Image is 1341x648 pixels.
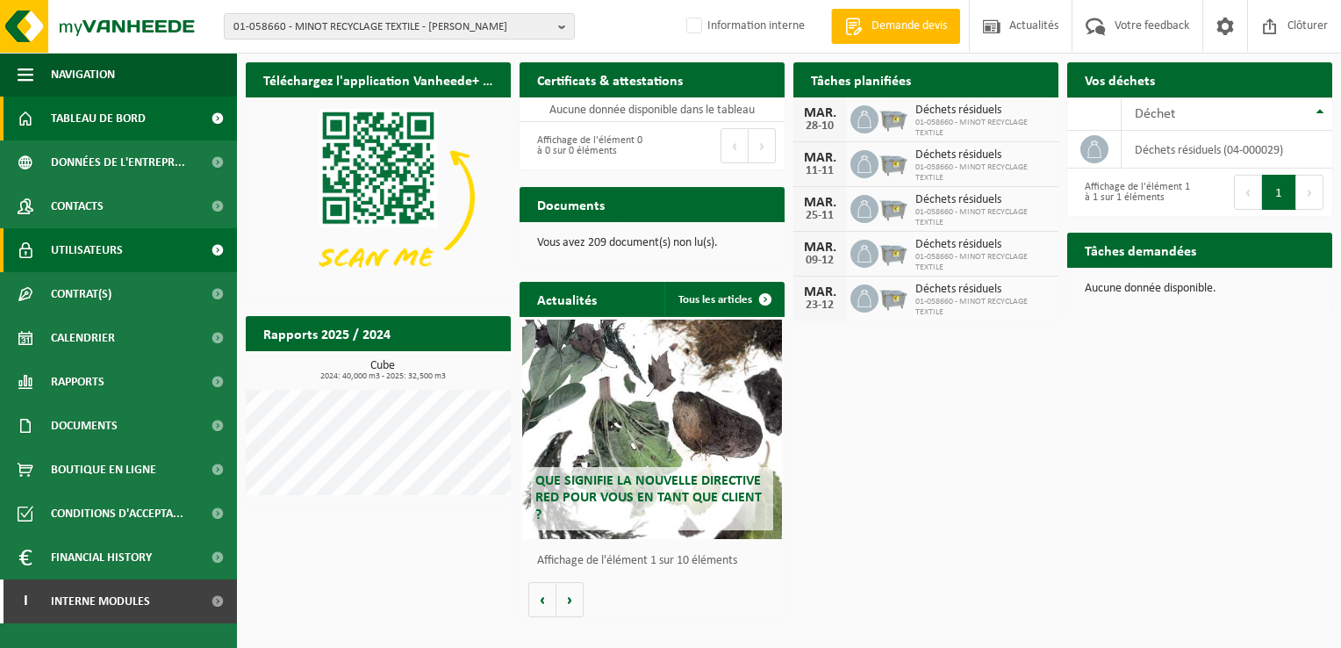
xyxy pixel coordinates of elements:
[51,97,146,140] span: Tableau de bord
[878,103,908,133] img: WB-2500-GAL-GY-01
[802,196,837,210] div: MAR.
[878,148,908,177] img: WB-2500-GAL-GY-01
[915,238,1050,252] span: Déchets résiduels
[915,252,1050,273] span: 01-058660 - MINOT RECYCLAGE TEXTILE
[802,241,837,255] div: MAR.
[1122,131,1332,169] td: déchets résiduels (04-000029)
[535,474,762,522] span: Que signifie la nouvelle directive RED pour vous en tant que client ?
[802,151,837,165] div: MAR.
[246,62,511,97] h2: Téléchargez l'application Vanheede+ maintenant!
[1076,173,1191,212] div: Affichage de l'élément 1 à 1 sur 1 éléments
[51,272,111,316] span: Contrat(s)
[1234,175,1262,210] button: Previous
[867,18,951,35] span: Demande devis
[664,282,783,317] a: Tous les articles
[915,297,1050,318] span: 01-058660 - MINOT RECYCLAGE TEXTILE
[51,360,104,404] span: Rapports
[51,316,115,360] span: Calendrier
[878,282,908,312] img: WB-2500-GAL-GY-01
[1262,175,1296,210] button: 1
[51,404,118,448] span: Documents
[246,97,511,297] img: Download de VHEPlus App
[51,448,156,492] span: Boutique en ligne
[51,580,150,623] span: Interne modules
[520,282,614,316] h2: Actualités
[1135,107,1175,121] span: Déchet
[1296,175,1323,210] button: Next
[802,210,837,222] div: 25-11
[878,237,908,267] img: WB-2500-GAL-GY-01
[246,316,408,350] h2: Rapports 2025 / 2024
[915,193,1050,207] span: Déchets résiduels
[51,184,104,228] span: Contacts
[915,118,1050,139] span: 01-058660 - MINOT RECYCLAGE TEXTILE
[51,140,185,184] span: Données de l'entrepr...
[233,14,551,40] span: 01-058660 - MINOT RECYCLAGE TEXTILE - [PERSON_NAME]
[51,228,123,272] span: Utilisateurs
[802,285,837,299] div: MAR.
[51,53,115,97] span: Navigation
[1067,62,1172,97] h2: Vos déchets
[878,192,908,222] img: WB-2500-GAL-GY-01
[522,320,782,539] a: Que signifie la nouvelle directive RED pour vous en tant que client ?
[831,9,960,44] a: Demande devis
[749,128,776,163] button: Next
[1085,283,1315,295] p: Aucune donnée disponible.
[18,580,33,623] span: I
[224,13,575,40] button: 01-058660 - MINOT RECYCLAGE TEXTILE - [PERSON_NAME]
[802,255,837,267] div: 09-12
[915,148,1050,162] span: Déchets résiduels
[1067,233,1214,267] h2: Tâches demandées
[51,536,152,580] span: Financial History
[915,162,1050,184] span: 01-058660 - MINOT RECYCLAGE TEXTILE
[520,62,700,97] h2: Certificats & attestations
[793,62,929,97] h2: Tâches planifiées
[915,283,1050,297] span: Déchets résiduels
[802,120,837,133] div: 28-10
[51,492,183,536] span: Conditions d'accepta...
[528,582,556,617] button: Vorige
[255,360,511,381] h3: Cube
[915,104,1050,118] span: Déchets résiduels
[255,372,511,381] span: 2024: 40,000 m3 - 2025: 32,500 m3
[520,187,622,221] h2: Documents
[537,555,776,567] p: Affichage de l'élément 1 sur 10 éléments
[537,237,767,249] p: Vous avez 209 document(s) non lu(s).
[802,299,837,312] div: 23-12
[528,126,643,165] div: Affichage de l'élément 0 à 0 sur 0 éléments
[721,128,749,163] button: Previous
[520,97,785,122] td: Aucune donnée disponible dans le tableau
[556,582,584,617] button: Volgende
[802,165,837,177] div: 11-11
[683,13,805,40] label: Information interne
[358,350,509,385] a: Consulter les rapports
[915,207,1050,228] span: 01-058660 - MINOT RECYCLAGE TEXTILE
[802,106,837,120] div: MAR.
